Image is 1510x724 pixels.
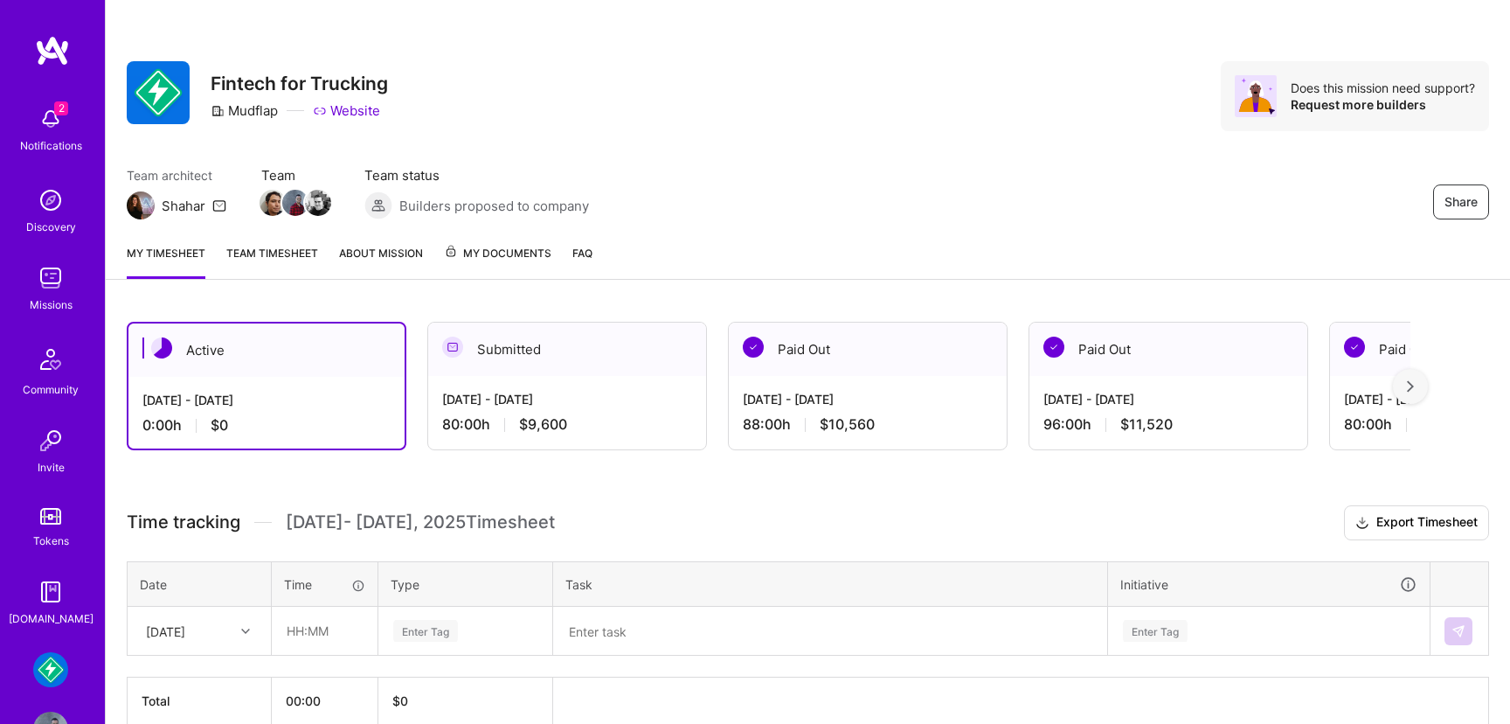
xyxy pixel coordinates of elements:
div: Discovery [26,218,76,236]
i: icon Chevron [241,627,250,636]
div: Time [284,575,365,594]
div: Paid Out [1029,323,1307,376]
img: Avatar [1235,75,1277,117]
img: Builders proposed to company [364,191,392,219]
a: About Mission [339,244,423,279]
img: Community [30,338,72,380]
img: Team Architect [127,191,155,219]
div: [DATE] - [DATE] [1043,390,1293,408]
img: tokens [40,508,61,525]
img: Mudflap: Fintech for Trucking [33,652,68,687]
a: Website [313,101,380,120]
div: 88:00 h [743,415,993,434]
div: Submitted [428,323,706,376]
i: icon Mail [212,198,226,212]
div: 0:00 h [142,416,391,435]
div: Request more builders [1291,96,1475,113]
img: Submitted [442,337,463,358]
i: icon CompanyGray [211,104,225,118]
div: [DATE] - [DATE] [442,390,692,408]
img: Team Member Avatar [305,190,331,216]
button: Share [1433,184,1489,219]
img: Company Logo [127,61,190,124]
div: Missions [30,296,73,314]
span: $ 0 [392,693,408,708]
a: My Documents [444,244,551,279]
span: Team architect [127,166,226,184]
div: Active [128,324,405,377]
img: bell [33,101,68,136]
a: Team Member Avatar [307,188,329,218]
div: Mudflap [211,101,278,120]
span: $11,520 [1120,415,1173,434]
div: Notifications [20,136,82,155]
span: Team [261,166,329,184]
div: Paid Out [729,323,1007,376]
th: Task [553,561,1108,607]
div: [DATE] [146,622,185,640]
div: Does this mission need support? [1291,80,1475,96]
img: Invite [33,423,68,458]
img: right [1407,380,1414,393]
div: Community [23,380,79,399]
div: [DATE] - [DATE] [743,390,993,408]
span: Time tracking [127,512,240,533]
a: FAQ [572,244,592,279]
img: guide book [33,574,68,609]
button: Export Timesheet [1344,505,1489,540]
img: discovery [33,183,68,218]
img: Paid Out [1344,337,1365,358]
div: [DOMAIN_NAME] [9,609,94,628]
img: teamwork [33,261,68,296]
span: Builders proposed to company [399,197,589,215]
div: Invite [38,458,65,477]
th: Type [378,561,553,607]
div: Shahar [162,197,205,215]
span: Share [1444,193,1478,211]
img: Team Member Avatar [260,190,286,216]
a: Mudflap: Fintech for Trucking [29,652,73,687]
img: Paid Out [1043,337,1064,358]
a: My timesheet [127,244,205,279]
div: 96:00 h [1043,415,1293,434]
a: Team Member Avatar [284,188,307,218]
div: Enter Tag [1123,617,1188,644]
th: Date [128,561,272,607]
i: icon Download [1355,514,1369,533]
div: Tokens [33,532,69,550]
span: 2 [54,101,68,115]
img: logo [35,35,70,66]
img: Team Member Avatar [282,190,308,216]
span: $9,600 [519,415,567,434]
div: 80:00 h [442,415,692,434]
a: Team timesheet [226,244,318,279]
img: Submit [1451,624,1465,638]
span: [DATE] - [DATE] , 2025 Timesheet [286,512,555,533]
span: Team status [364,166,589,184]
div: [DATE] - [DATE] [142,391,391,409]
a: Team Member Avatar [261,188,284,218]
div: Initiative [1120,574,1417,595]
span: My Documents [444,244,551,263]
input: HH:MM [273,608,377,654]
img: Paid Out [743,337,764,358]
h3: Fintech for Trucking [211,73,388,94]
img: Active [151,338,172,359]
span: $10,560 [820,415,875,434]
span: $0 [211,416,228,435]
div: Enter Tag [393,617,458,644]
